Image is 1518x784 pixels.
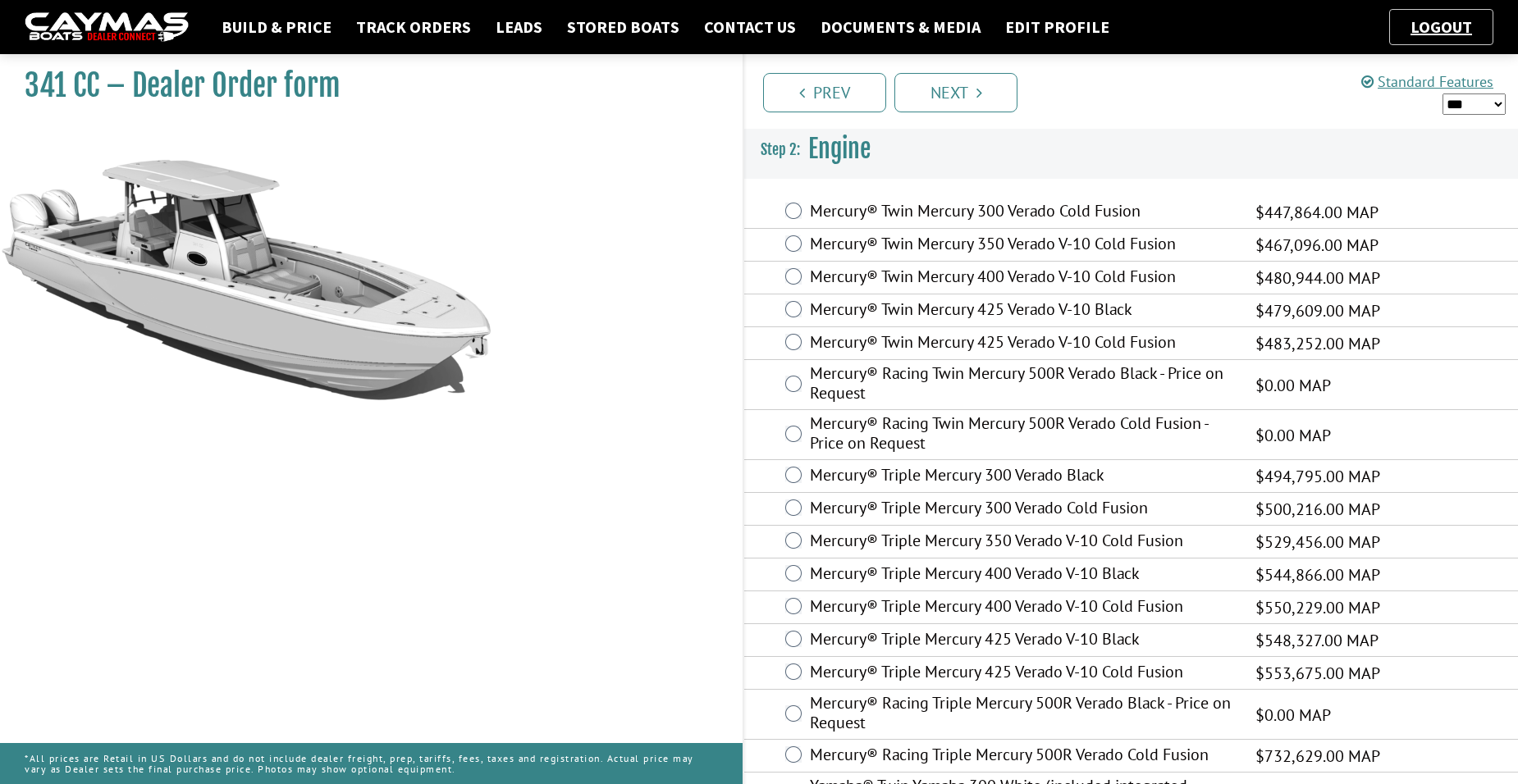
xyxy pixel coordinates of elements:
[810,531,1235,554] label: Mercury® Triple Mercury 350 Verado V-10 Cold Fusion
[1255,464,1380,489] span: $494,795.00 MAP
[1255,530,1380,554] span: $529,456.00 MAP
[810,413,1235,457] label: Mercury® Racing Twin Mercury 500R Verado Cold Fusion - Price on Request
[1255,331,1380,356] span: $483,252.00 MAP
[1361,72,1493,91] a: Standard Features
[559,16,688,38] a: Stored Boats
[1255,661,1380,686] span: $553,675.00 MAP
[1255,233,1379,258] span: $467,096.00 MAP
[812,16,989,38] a: Documents & Media
[744,119,1518,180] h3: Engine
[810,267,1235,290] label: Mercury® Twin Mercury 400 Verado V-10 Cold Fusion
[810,629,1235,653] label: Mercury® Triple Mercury 425 Verado V-10 Black
[810,299,1235,323] label: Mercury® Twin Mercury 425 Verado V-10 Black
[487,16,551,38] a: Leads
[1255,628,1379,653] span: $548,327.00 MAP
[810,596,1235,620] label: Mercury® Triple Mercury 400 Verado V-10 Cold Fusion
[1255,266,1380,290] span: $480,944.00 MAP
[25,67,702,104] h1: 341 CC – Dealer Order form
[1255,744,1380,768] span: $732,629.00 MAP
[1255,299,1380,323] span: $479,609.00 MAP
[810,332,1235,356] label: Mercury® Twin Mercury 425 Verado V-10 Cold Fusion
[810,363,1235,407] label: Mercury® Racing Twin Mercury 500R Verado Black - Price on Request
[810,234,1235,258] label: Mercury® Twin Mercury 350 Verado V-10 Cold Fusion
[810,498,1235,522] label: Mercury® Triple Mercury 300 Verado Cold Fusion
[25,745,718,782] p: *All prices are Retail in US Dollars and do not include dealer freight, prep, tariffs, fees, taxe...
[894,73,1017,112] a: Next
[696,16,804,38] a: Contact Us
[810,465,1235,489] label: Mercury® Triple Mercury 300 Verado Black
[25,12,189,43] img: caymas-dealer-connect-2ed40d3bc7270c1d8d7ffb4b79bf05adc795679939227970def78ec6f6c03838.gif
[1255,200,1379,225] span: $447,864.00 MAP
[348,16,479,38] a: Track Orders
[1255,703,1331,727] span: $0.00 MAP
[1402,16,1480,37] a: Logout
[810,693,1235,736] label: Mercury® Racing Triple Mercury 500R Verado Black - Price on Request
[997,16,1118,38] a: Edit Profile
[1255,563,1380,587] span: $544,866.00 MAP
[1255,373,1331,398] span: $0.00 MAP
[810,662,1235,686] label: Mercury® Triple Mercury 425 Verado V-10 Cold Fusion
[1255,423,1331,448] span: $0.00 MAP
[810,745,1235,768] label: Mercury® Racing Triple Mercury 500R Verado Cold Fusion
[1255,497,1380,522] span: $500,216.00 MAP
[1255,595,1380,620] span: $550,229.00 MAP
[759,71,1518,112] ul: Pagination
[810,201,1235,225] label: Mercury® Twin Mercury 300 Verado Cold Fusion
[213,16,340,38] a: Build & Price
[810,563,1235,587] label: Mercury® Triple Mercury 400 Verado V-10 Black
[763,73,886,112] a: Prev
